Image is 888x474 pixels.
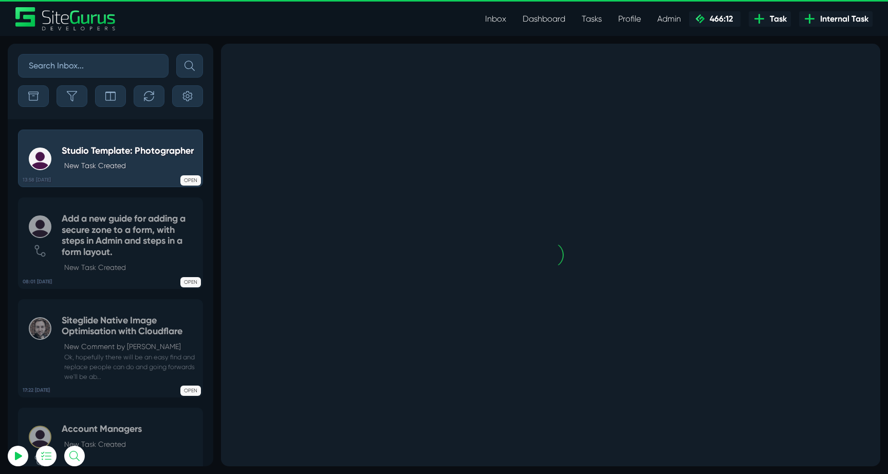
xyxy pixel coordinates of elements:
[649,9,689,29] a: Admin
[514,9,573,29] a: Dashboard
[62,352,197,382] small: Ok, hopefully there will be an easy find and replace people can do and going forwards we'll be ab...
[18,197,203,288] a: 08:01 [DATE] Add a new guide for adding a secure zone to a form, with steps in Admin and steps in...
[23,278,52,286] b: 08:01 [DATE]
[477,9,514,29] a: Inbox
[180,277,201,287] span: OPEN
[33,121,146,143] input: Email
[799,11,873,27] a: Internal Task
[62,213,197,258] h5: Add a new guide for adding a secure zone to a form, with steps in Admin and steps in a form layout.
[706,14,733,24] span: 466:12
[816,13,868,25] span: Internal Task
[62,315,197,337] h5: Siteglide Native Image Optimisation with Cloudflare
[64,262,197,273] p: New Task Created
[749,11,791,27] a: Task
[610,9,649,29] a: Profile
[64,160,194,171] p: New Task Created
[18,54,169,78] input: Search Inbox...
[64,341,197,352] p: New Comment by [PERSON_NAME]
[23,387,50,394] b: 17:22 [DATE]
[18,130,203,188] a: 13:58 [DATE] Studio Template: PhotographerNew Task Created OPEN
[62,424,142,435] h5: Account Managers
[15,7,116,30] a: SiteGurus
[573,9,610,29] a: Tasks
[18,299,203,398] a: 17:22 [DATE] Siteglide Native Image Optimisation with CloudflareNew Comment by [PERSON_NAME] Ok, ...
[64,439,142,450] p: New Task Created
[33,181,146,203] button: Log In
[180,175,201,186] span: OPEN
[180,386,201,396] span: OPEN
[766,13,787,25] span: Task
[15,7,116,30] img: Sitegurus Logo
[23,176,51,184] b: 13:58 [DATE]
[689,11,741,27] a: 466:12
[62,145,194,157] h5: Studio Template: Photographer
